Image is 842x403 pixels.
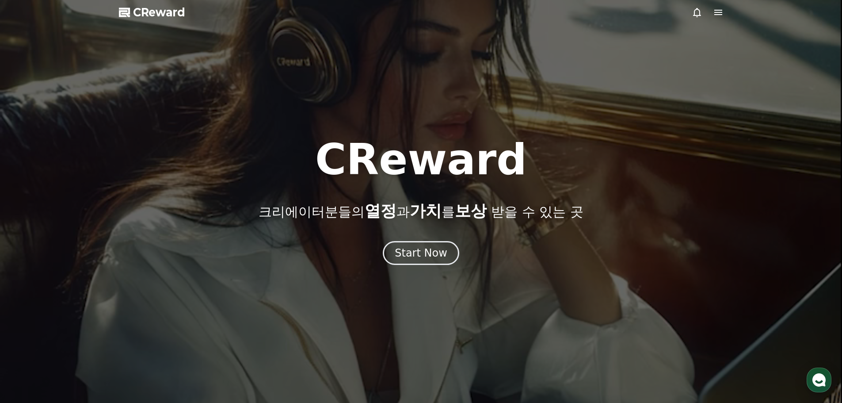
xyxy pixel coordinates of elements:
[383,241,459,265] button: Start Now
[259,202,583,220] p: 크리에이터분들의 과 를 받을 수 있는 곳
[410,202,442,220] span: 가치
[365,202,396,220] span: 열정
[383,250,459,258] a: Start Now
[455,202,487,220] span: 보상
[119,5,185,19] a: CReward
[315,138,527,181] h1: CReward
[395,246,447,260] div: Start Now
[133,5,185,19] span: CReward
